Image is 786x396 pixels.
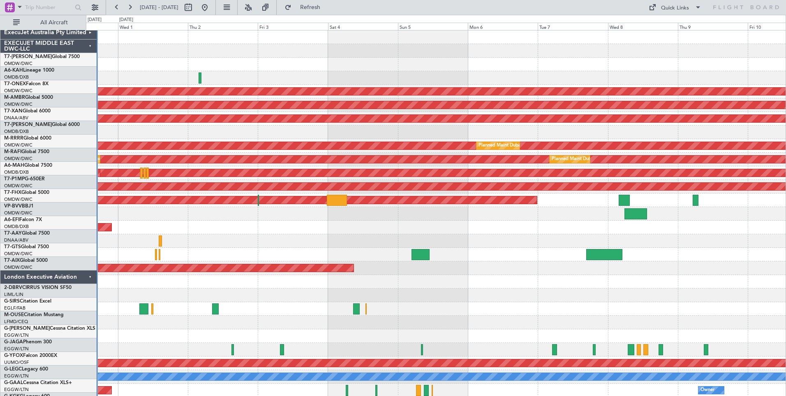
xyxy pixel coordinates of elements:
a: M-RRRRGlobal 6000 [4,136,51,141]
span: M-RRRR [4,136,23,141]
a: A6-KAHLineage 1000 [4,68,54,73]
a: OMDW/DWC [4,264,32,270]
span: T7-[PERSON_NAME] [4,54,52,59]
span: T7-XAN [4,109,23,114]
div: Planned Maint Dubai (Al Maktoum Intl) [479,140,559,152]
a: OMDW/DWC [4,210,32,216]
a: LFMD/CEQ [4,319,28,325]
div: [DATE] [119,16,133,23]
a: OMDB/DXB [4,128,29,135]
a: EGGW/LTN [4,346,29,352]
span: A6-KAH [4,68,23,73]
span: G-SIRS [4,299,20,304]
a: EGGW/LTN [4,387,29,393]
span: M-OUSE [4,312,24,317]
div: Planned Maint Dubai (Al Maktoum Intl) [59,153,140,165]
a: OMDB/DXB [4,74,29,80]
a: OMDB/DXB [4,169,29,175]
span: T7-GTS [4,245,21,249]
span: A6-MAH [4,163,24,168]
span: VP-BVV [4,204,22,209]
a: OMDW/DWC [4,196,32,203]
a: G-[PERSON_NAME]Cessna Citation XLS [4,326,95,331]
a: A6-EFIFalcon 7X [4,217,42,222]
a: T7-AIXGlobal 5000 [4,258,48,263]
a: VP-BVVBBJ1 [4,204,34,209]
span: 2-DBRV [4,285,22,290]
div: Thu 9 [678,23,748,30]
a: EGLF/FAB [4,305,25,311]
a: T7-P1MPG-650ER [4,177,45,182]
span: T7-P1MP [4,177,25,182]
span: G-YFOX [4,353,23,358]
a: OMDW/DWC [4,61,32,67]
span: G-JAGA [4,340,23,345]
a: UUMO/OSF [4,359,29,366]
div: [DATE] [88,16,102,23]
button: Quick Links [645,1,705,14]
div: Mon 6 [468,23,538,30]
a: G-LEGCLegacy 600 [4,367,48,372]
span: A6-EFI [4,217,19,222]
a: T7-GTSGlobal 7500 [4,245,49,249]
span: [DATE] - [DATE] [140,4,178,11]
span: G-GAAL [4,380,23,385]
a: OMDW/DWC [4,183,32,189]
div: Thu 2 [188,23,258,30]
a: OMDW/DWC [4,88,32,94]
a: T7-[PERSON_NAME]Global 7500 [4,54,80,59]
div: Sun 5 [398,23,468,30]
span: M-AMBR [4,95,25,100]
a: EGGW/LTN [4,332,29,338]
span: All Aircraft [21,20,87,26]
a: G-SIRSCitation Excel [4,299,51,304]
div: Planned Maint Dubai (Al Maktoum Intl) [552,153,633,165]
a: EGGW/LTN [4,373,29,379]
span: G-LEGC [4,367,22,372]
a: M-AMBRGlobal 5000 [4,95,53,100]
a: OMDB/DXB [4,224,29,230]
a: G-GAALCessna Citation XLS+ [4,380,72,385]
input: Trip Number [25,1,72,14]
span: T7-AIX [4,258,20,263]
a: OMDW/DWC [4,142,32,148]
a: OMDW/DWC [4,251,32,257]
span: G-[PERSON_NAME] [4,326,50,331]
a: DNAA/ABV [4,237,28,243]
span: Refresh [293,5,328,10]
a: DNAA/ABV [4,115,28,121]
a: T7-XANGlobal 6000 [4,109,51,114]
div: Tue 7 [538,23,608,30]
a: M-OUSECitation Mustang [4,312,64,317]
a: OMDW/DWC [4,156,32,162]
div: Fri 3 [258,23,328,30]
a: T7-ONEXFalcon 8X [4,82,49,86]
a: A6-MAHGlobal 7500 [4,163,52,168]
span: M-RAFI [4,149,21,154]
span: T7-ONEX [4,82,26,86]
a: M-RAFIGlobal 7500 [4,149,49,154]
button: Refresh [281,1,330,14]
div: Wed 1 [118,23,188,30]
button: All Aircraft [9,16,89,29]
div: Quick Links [661,4,689,12]
a: 2-DBRVCIRRUS VISION SF50 [4,285,72,290]
span: T7-AAY [4,231,22,236]
a: LIML/LIN [4,291,23,298]
a: OMDW/DWC [4,101,32,107]
a: T7-FHXGlobal 5000 [4,190,49,195]
div: Sat 4 [328,23,398,30]
a: G-YFOXFalcon 2000EX [4,353,57,358]
span: T7-[PERSON_NAME] [4,122,52,127]
a: T7-[PERSON_NAME]Global 6000 [4,122,80,127]
a: T7-AAYGlobal 7500 [4,231,50,236]
span: T7-FHX [4,190,21,195]
div: Wed 8 [608,23,678,30]
a: G-JAGAPhenom 300 [4,340,52,345]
